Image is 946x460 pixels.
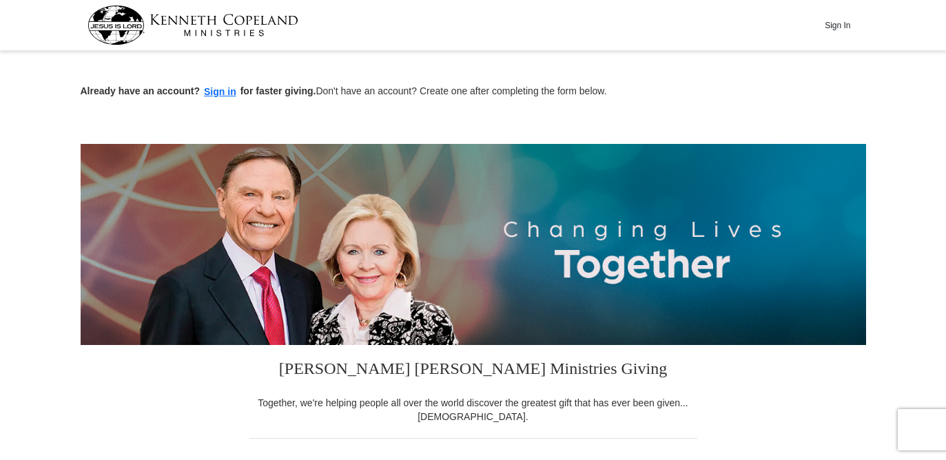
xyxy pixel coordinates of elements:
[817,14,858,36] button: Sign In
[249,345,697,396] h3: [PERSON_NAME] [PERSON_NAME] Ministries Giving
[200,84,240,100] button: Sign in
[81,84,866,100] p: Don't have an account? Create one after completing the form below.
[88,6,298,45] img: kcm-header-logo.svg
[81,85,316,96] strong: Already have an account? for faster giving.
[249,396,697,424] div: Together, we're helping people all over the world discover the greatest gift that has ever been g...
